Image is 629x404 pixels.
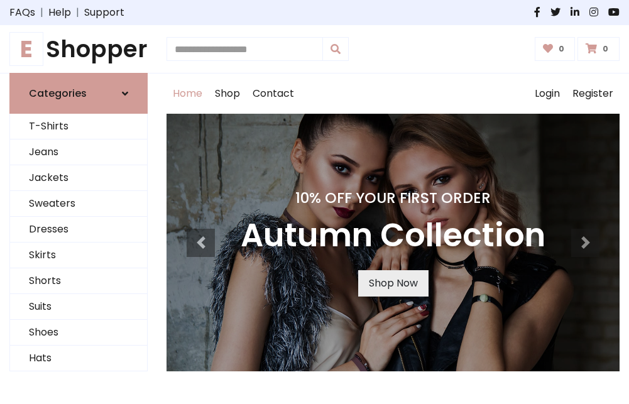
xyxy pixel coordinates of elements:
span: 0 [599,43,611,55]
span: | [35,5,48,20]
a: Register [566,74,620,114]
a: T-Shirts [10,114,147,139]
span: E [9,32,43,66]
a: 0 [535,37,576,61]
h6: Categories [29,87,87,99]
a: Dresses [10,217,147,243]
a: Jeans [10,139,147,165]
a: Shop [209,74,246,114]
a: FAQs [9,5,35,20]
a: Contact [246,74,300,114]
a: Support [84,5,124,20]
a: Login [528,74,566,114]
a: EShopper [9,35,148,63]
h1: Shopper [9,35,148,63]
a: 0 [577,37,620,61]
a: Help [48,5,71,20]
a: Sweaters [10,191,147,217]
a: Skirts [10,243,147,268]
h3: Autumn Collection [241,217,545,255]
a: Home [167,74,209,114]
a: Hats [10,346,147,371]
a: Categories [9,73,148,114]
a: Suits [10,294,147,320]
h4: 10% Off Your First Order [241,189,545,207]
span: 0 [555,43,567,55]
a: Shorts [10,268,147,294]
a: Jackets [10,165,147,191]
a: Shoes [10,320,147,346]
span: | [71,5,84,20]
a: Shop Now [358,270,429,297]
